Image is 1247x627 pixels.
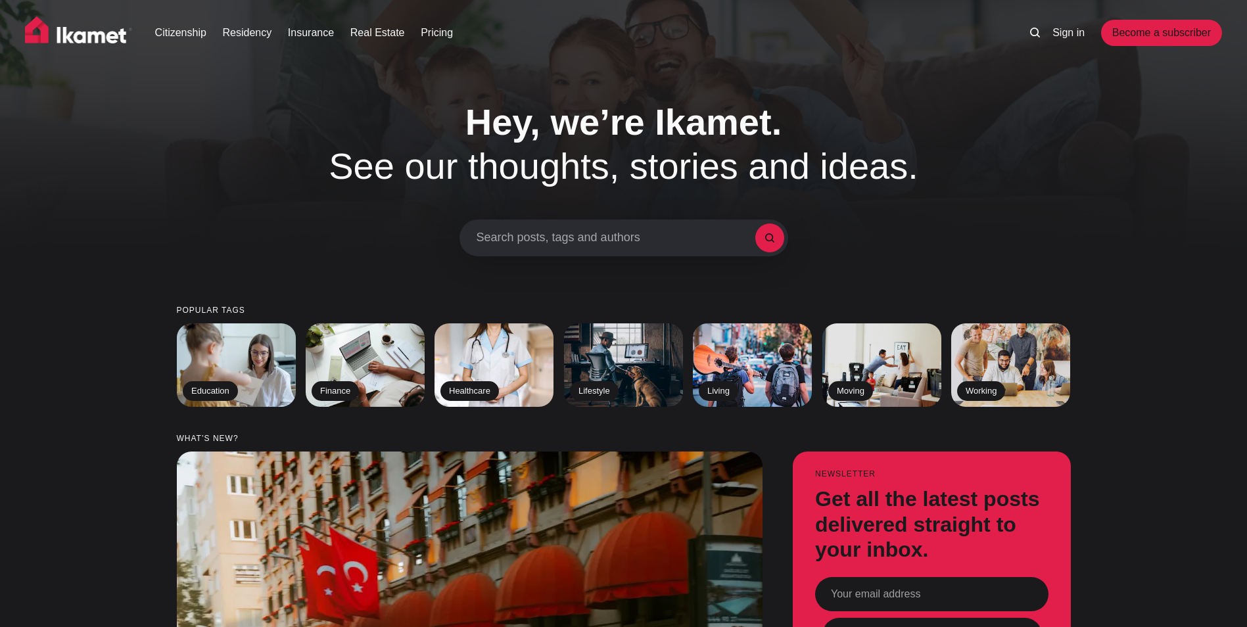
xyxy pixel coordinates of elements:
[289,100,959,188] h1: See our thoughts, stories and ideas.
[435,323,553,407] a: Healthcare
[1052,25,1085,41] a: Sign in
[564,323,683,407] a: Lifestyle
[223,25,272,41] a: Residency
[312,381,359,401] h2: Finance
[177,306,1071,315] small: Popular tags
[1101,20,1222,46] a: Become a subscriber
[183,381,238,401] h2: Education
[288,25,334,41] a: Insurance
[477,231,755,245] span: Search posts, tags and authors
[350,25,405,41] a: Real Estate
[699,381,738,401] h2: Living
[815,577,1048,611] input: Your email address
[421,25,453,41] a: Pricing
[828,381,873,401] h2: Moving
[306,323,425,407] a: Finance
[155,25,206,41] a: Citizenship
[440,381,499,401] h2: Healthcare
[822,323,941,407] a: Moving
[957,381,1005,401] h2: Working
[465,101,782,143] span: Hey, we’re Ikamet.
[570,381,619,401] h2: Lifestyle
[815,486,1048,562] h3: Get all the latest posts delivered straight to your inbox.
[25,16,133,49] img: Ikamet home
[177,434,1071,443] small: What’s new?
[693,323,812,407] a: Living
[177,323,296,407] a: Education
[951,323,1070,407] a: Working
[815,470,1048,478] small: Newsletter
